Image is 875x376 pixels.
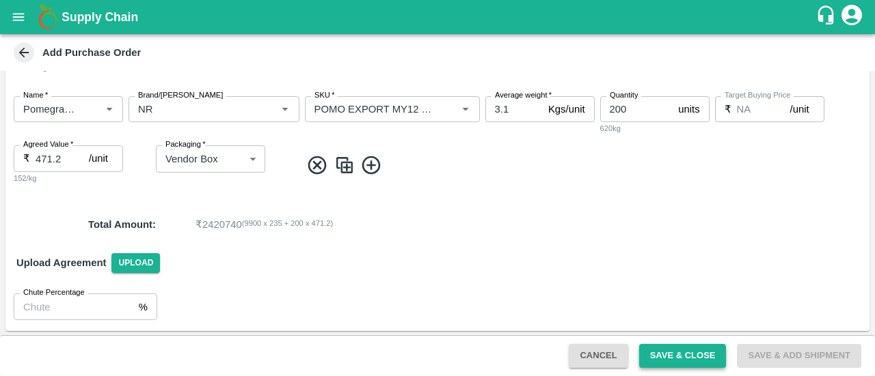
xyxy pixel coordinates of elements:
p: ₹ [23,151,30,166]
input: 0.0 [36,145,89,171]
input: 0.0 [600,96,673,122]
input: Chute [14,293,133,319]
button: Open [457,100,474,118]
label: Target Buying Price [725,90,791,101]
label: Name [23,90,48,101]
button: open drawer [3,1,34,33]
label: Quantity [610,90,638,101]
div: 620kg [600,122,710,134]
label: Packaging [165,139,206,150]
p: /unit [89,151,108,166]
img: CloneIcon [334,154,355,177]
strong: Upload Agreement [16,257,106,268]
input: Create Brand/Marka [133,100,255,118]
label: SKU [314,90,334,101]
input: 0.0 [737,96,790,122]
label: Brand/[PERSON_NAME] [138,90,223,101]
p: Kgs/unit [548,102,585,117]
p: % [139,300,148,315]
span: ( 9900 x 235 + 200 x 471.2 ) [242,217,333,232]
b: Supply Chain [62,10,138,24]
b: Add Purchase Order [42,47,141,58]
a: Supply Chain [62,8,816,27]
span: Upload [111,253,160,273]
strong: Total Amount : [88,219,156,230]
button: Cancel [569,344,628,368]
div: customer-support [816,5,839,29]
p: /unit [790,102,809,117]
button: Open [276,100,294,118]
label: Average weight [495,90,552,101]
p: ₹ [725,102,731,117]
input: Name [18,100,79,118]
p: units [678,102,699,117]
input: SKU [309,100,435,118]
div: account of current user [839,3,864,31]
p: ₹ 2420740 [196,217,242,232]
input: 0.0 [485,96,543,122]
button: Save & Close [639,344,727,368]
label: Chute Percentage [23,287,85,298]
p: Vendor Box [165,151,218,167]
label: Agreed Value [23,139,73,150]
div: 152/kg [14,172,150,184]
button: Open [100,100,118,118]
img: logo [34,3,62,31]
